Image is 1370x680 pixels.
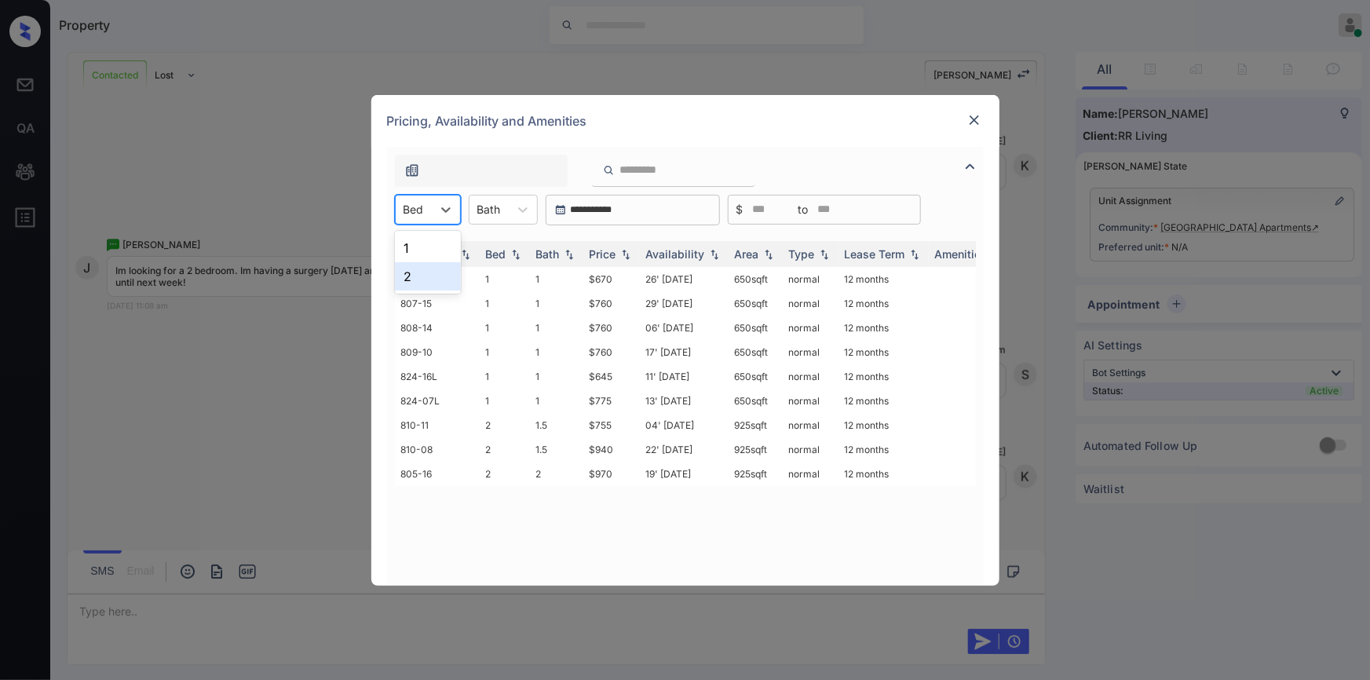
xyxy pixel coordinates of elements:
[966,112,982,128] img: close
[480,437,530,462] td: 2
[530,389,583,413] td: 1
[583,389,640,413] td: $775
[817,248,832,259] img: sorting
[583,462,640,486] td: $970
[640,267,729,291] td: 26' [DATE]
[561,248,577,259] img: sorting
[729,389,783,413] td: 650 sqft
[458,248,473,259] img: sorting
[783,364,838,389] td: normal
[395,262,461,291] div: 2
[395,413,480,437] td: 810-11
[640,291,729,316] td: 29' [DATE]
[583,364,640,389] td: $645
[961,157,980,176] img: icon-zuma
[536,247,560,261] div: Bath
[640,389,729,413] td: 13' [DATE]
[603,163,615,177] img: icon-zuma
[395,291,480,316] td: 807-15
[583,267,640,291] td: $670
[798,201,809,218] span: to
[729,267,783,291] td: 650 sqft
[729,462,783,486] td: 925 sqft
[640,340,729,364] td: 17' [DATE]
[508,248,524,259] img: sorting
[583,291,640,316] td: $760
[395,462,480,486] td: 805-16
[729,413,783,437] td: 925 sqft
[640,437,729,462] td: 22' [DATE]
[646,247,705,261] div: Availability
[395,316,480,340] td: 808-14
[480,389,530,413] td: 1
[640,462,729,486] td: 19' [DATE]
[530,340,583,364] td: 1
[838,437,929,462] td: 12 months
[783,267,838,291] td: normal
[783,462,838,486] td: normal
[707,248,722,259] img: sorting
[618,248,634,259] img: sorting
[395,340,480,364] td: 809-10
[838,364,929,389] td: 12 months
[530,462,583,486] td: 2
[783,316,838,340] td: normal
[783,437,838,462] td: normal
[838,340,929,364] td: 12 months
[735,247,759,261] div: Area
[530,291,583,316] td: 1
[729,340,783,364] td: 650 sqft
[640,413,729,437] td: 04' [DATE]
[736,201,743,218] span: $
[729,316,783,340] td: 650 sqft
[480,462,530,486] td: 2
[530,437,583,462] td: 1.5
[761,248,776,259] img: sorting
[583,437,640,462] td: $940
[838,413,929,437] td: 12 months
[486,247,506,261] div: Bed
[395,437,480,462] td: 810-08
[838,291,929,316] td: 12 months
[590,247,616,261] div: Price
[907,248,922,259] img: sorting
[640,316,729,340] td: 06' [DATE]
[729,291,783,316] td: 650 sqft
[530,364,583,389] td: 1
[935,247,988,261] div: Amenities
[845,247,905,261] div: Lease Term
[783,413,838,437] td: normal
[395,364,480,389] td: 824-16L
[789,247,815,261] div: Type
[640,364,729,389] td: 11' [DATE]
[729,364,783,389] td: 650 sqft
[783,340,838,364] td: normal
[583,413,640,437] td: $755
[530,267,583,291] td: 1
[838,389,929,413] td: 12 months
[530,413,583,437] td: 1.5
[480,291,530,316] td: 1
[480,413,530,437] td: 2
[729,437,783,462] td: 925 sqft
[480,364,530,389] td: 1
[530,316,583,340] td: 1
[395,234,461,262] div: 1
[395,389,480,413] td: 824-07L
[783,389,838,413] td: normal
[404,163,420,178] img: icon-zuma
[838,462,929,486] td: 12 months
[838,267,929,291] td: 12 months
[583,340,640,364] td: $760
[480,267,530,291] td: 1
[838,316,929,340] td: 12 months
[480,340,530,364] td: 1
[371,95,999,147] div: Pricing, Availability and Amenities
[783,291,838,316] td: normal
[480,316,530,340] td: 1
[583,316,640,340] td: $760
